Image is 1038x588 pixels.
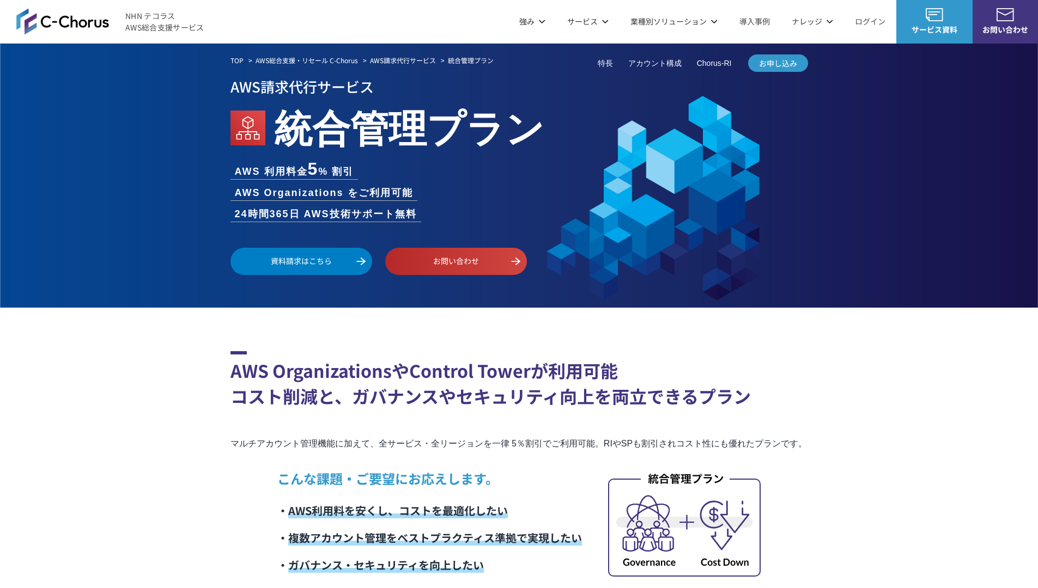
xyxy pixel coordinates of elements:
[608,471,761,577] img: 統合管理プラン_内容イメージ
[385,248,527,275] a: お問い合わせ
[277,497,582,524] li: ・
[739,16,770,27] a: 導入事例
[230,186,417,200] li: AWS Organizations をご利用可能
[926,8,943,21] img: AWS総合支援サービス C-Chorus サービス資料
[277,469,582,488] p: こんな課題・ご要望にお応えします。
[288,503,508,518] span: AWS利用料を安くし、コストを最適化したい
[256,56,358,65] a: AWS総合支援・リセール C-Chorus
[519,16,545,27] p: 強み
[792,16,833,27] p: ナレッジ
[230,56,244,65] a: TOP
[288,530,582,546] span: 複数アカウント管理をベストプラクティス準拠で実現したい
[697,58,732,69] a: Chorus-RI
[598,58,613,69] a: 特長
[230,207,421,222] li: 24時間365日 AWS技術サポート無料
[230,248,372,275] a: 資料請求はこちら
[274,98,544,154] em: 統合管理プラン
[628,58,682,69] a: アカウント構成
[16,8,109,34] img: AWS総合支援サービス C-Chorus
[230,75,808,98] p: AWS請求代行サービス
[567,16,609,27] p: サービス
[855,16,885,27] a: ログイン
[748,58,808,69] span: お申し込み
[288,557,484,573] span: ガバナンス・セキュリティを向上したい
[230,160,359,179] li: AWS 利用料金 % 割引
[896,24,973,35] span: サービス資料
[277,524,582,552] li: ・
[277,552,582,579] li: ・
[973,24,1038,35] span: お問い合わせ
[230,111,265,145] img: AWS Organizations
[448,56,494,65] em: 統合管理プラン
[16,8,204,34] a: AWS総合支援サービス C-ChorusNHN テコラスAWS総合支援サービス
[308,159,319,179] span: 5
[230,351,808,409] h2: AWS OrganizationsやControl Towerが利用可能 コスト削減と、ガバナンスやセキュリティ向上を両立できるプラン
[230,436,808,451] p: マルチアカウント管理機能に加えて、全サービス・全リージョンを一律 5％割引でご利用可能。RIやSPも割引されコスト性にも優れたプランです。
[370,56,436,65] a: AWS請求代行サービス
[748,54,808,72] a: お申し込み
[125,10,204,33] span: NHN テコラス AWS総合支援サービス
[997,8,1014,21] img: お問い合わせ
[630,16,718,27] p: 業種別ソリューション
